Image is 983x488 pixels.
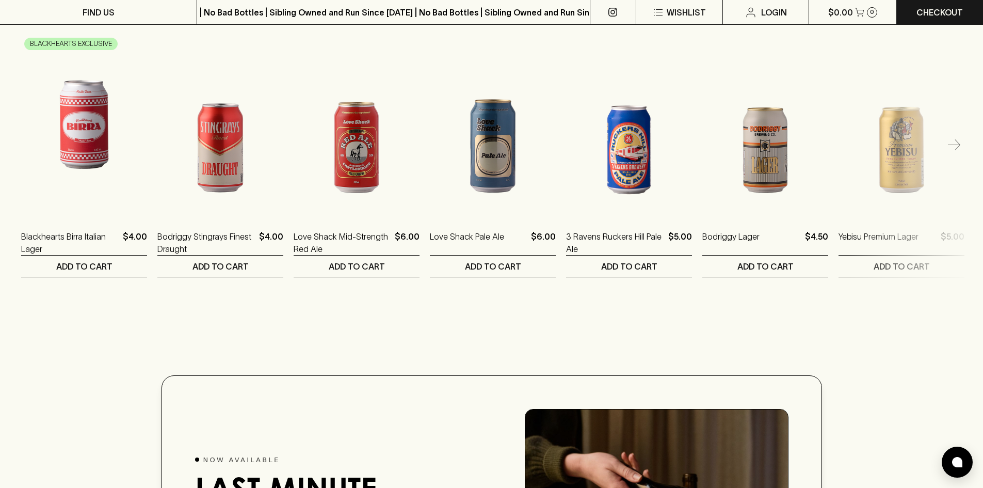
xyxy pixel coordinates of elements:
[21,256,147,277] button: ADD TO CART
[395,230,420,255] p: $6.00
[566,256,692,277] button: ADD TO CART
[737,260,794,273] p: ADD TO CART
[828,6,853,19] p: $0.00
[465,260,521,273] p: ADD TO CART
[839,230,918,255] a: Yebisu Premium Lager
[761,6,787,19] p: Login
[566,230,664,255] a: 3 Ravens Ruckers Hill Pale Ale
[192,260,249,273] p: ADD TO CART
[329,260,385,273] p: ADD TO CART
[430,230,504,255] a: Love Shack Pale Ale
[531,230,556,255] p: $6.00
[941,230,964,255] p: $5.00
[667,6,706,19] p: Wishlist
[56,260,112,273] p: ADD TO CART
[430,256,556,277] button: ADD TO CART
[157,230,255,255] a: Bodriggy Stingrays Finest Draught
[702,34,828,215] img: Bodriggy Lager
[294,256,420,277] button: ADD TO CART
[294,34,420,215] img: Love Shack Mid-Strength Red Ale
[157,34,283,215] img: Bodriggy Stingrays Finest Draught
[952,457,962,467] img: bubble-icon
[668,230,692,255] p: $5.00
[916,6,963,19] p: Checkout
[805,230,828,255] p: $4.50
[601,260,657,273] p: ADD TO CART
[702,256,828,277] button: ADD TO CART
[83,6,115,19] p: FIND US
[566,34,692,215] img: 3 Ravens Ruckers Hill Pale Ale
[157,256,283,277] button: ADD TO CART
[874,260,930,273] p: ADD TO CART
[203,455,280,465] span: NOW AVAILABLE
[259,230,283,255] p: $4.00
[21,34,147,215] img: Blackhearts Birra Italian Lager
[294,230,391,255] a: Love Shack Mid-Strength Red Ale
[839,256,964,277] button: ADD TO CART
[123,230,147,255] p: $4.00
[839,34,964,215] img: Yebisu Premium Lager
[21,230,119,255] a: Blackhearts Birra Italian Lager
[702,230,760,255] a: Bodriggy Lager
[430,34,556,215] img: Love Shack Pale Ale
[870,9,874,15] p: 0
